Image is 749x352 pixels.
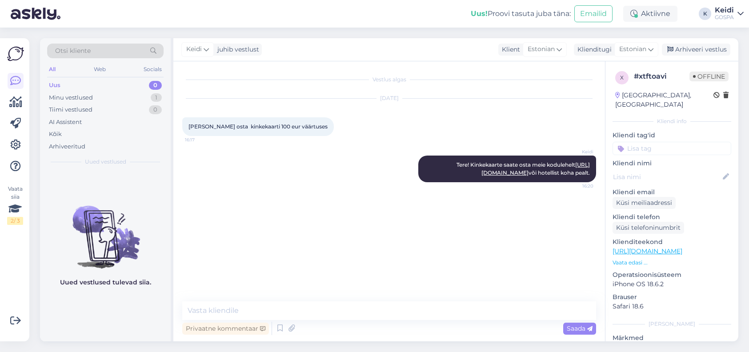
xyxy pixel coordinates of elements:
[49,93,93,102] div: Minu vestlused
[613,292,731,302] p: Brauser
[528,44,555,54] span: Estonian
[92,64,108,75] div: Web
[60,278,151,287] p: Uued vestlused tulevad siia.
[214,45,259,54] div: juhib vestlust
[49,130,62,139] div: Kõik
[613,188,731,197] p: Kliendi email
[699,8,711,20] div: K
[151,93,162,102] div: 1
[620,74,624,81] span: x
[634,71,689,82] div: # xtftoavi
[40,190,171,270] img: No chats
[85,158,126,166] span: Uued vestlused
[613,320,731,328] div: [PERSON_NAME]
[613,280,731,289] p: iPhone OS 18.6.2
[613,333,731,343] p: Märkmed
[613,237,731,247] p: Klienditeekond
[186,44,202,54] span: Keidi
[182,76,596,84] div: Vestlus algas
[560,148,593,155] span: Keidi
[715,7,734,14] div: Keidi
[613,270,731,280] p: Operatsioonisüsteem
[615,91,713,109] div: [GEOGRAPHIC_DATA], [GEOGRAPHIC_DATA]
[613,259,731,267] p: Vaata edasi ...
[623,6,677,22] div: Aktiivne
[613,142,731,155] input: Lisa tag
[619,44,646,54] span: Estonian
[689,72,729,81] span: Offline
[471,9,488,18] b: Uus!
[498,45,520,54] div: Klient
[471,8,571,19] div: Proovi tasuta juba täna:
[47,64,57,75] div: All
[567,324,593,332] span: Saada
[613,172,721,182] input: Lisa nimi
[613,247,682,255] a: [URL][DOMAIN_NAME]
[7,185,23,225] div: Vaata siia
[182,323,269,335] div: Privaatne kommentaar
[613,197,676,209] div: Küsi meiliaadressi
[715,7,744,21] a: KeidiGOSPA
[613,302,731,311] p: Safari 18.6
[55,46,91,56] span: Otsi kliente
[613,159,731,168] p: Kliendi nimi
[560,183,593,189] span: 16:20
[149,105,162,114] div: 0
[613,117,731,125] div: Kliendi info
[49,81,60,90] div: Uus
[613,212,731,222] p: Kliendi telefon
[457,161,590,176] span: Tere! Kinkekaarte saate osta meie kodulehelt või hotellist koha pealt.
[574,5,613,22] button: Emailid
[613,131,731,140] p: Kliendi tag'id
[7,45,24,62] img: Askly Logo
[662,44,730,56] div: Arhiveeri vestlus
[574,45,612,54] div: Klienditugi
[49,118,82,127] div: AI Assistent
[185,136,218,143] span: 16:17
[188,123,328,130] span: [PERSON_NAME] osta kinkekaarti 100 eur väärtuses
[149,81,162,90] div: 0
[715,14,734,21] div: GOSPA
[613,222,684,234] div: Küsi telefoninumbrit
[7,217,23,225] div: 2 / 3
[49,105,92,114] div: Tiimi vestlused
[142,64,164,75] div: Socials
[182,94,596,102] div: [DATE]
[49,142,85,151] div: Arhiveeritud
